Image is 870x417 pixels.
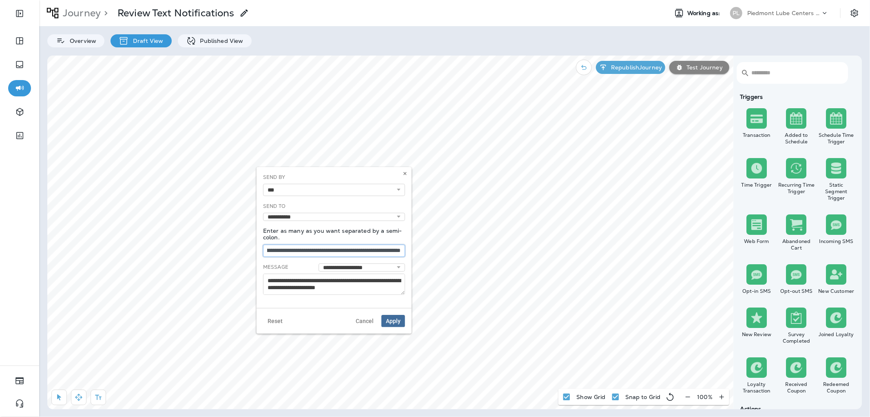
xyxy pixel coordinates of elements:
div: Static Segment Trigger [818,182,855,201]
button: RepublishJourney [596,61,665,74]
p: Enter as many as you want separated by a semi-colon. [263,227,405,241]
div: Opt-out SMS [778,288,815,294]
p: Republish Journey [608,64,662,71]
div: Time Trigger [738,182,775,188]
div: New Customer [818,288,855,294]
div: Incoming SMS [818,238,855,245]
div: Triggers [737,94,856,100]
label: Send By [263,174,285,181]
button: Cancel [351,315,378,327]
p: Overview [66,38,96,44]
div: Opt-in SMS [738,288,775,294]
div: Web Form [738,238,775,245]
p: Piedmont Lube Centers LLC [747,10,821,16]
span: Apply [386,318,401,324]
button: Test Journey [669,61,729,74]
label: Send To [263,203,286,210]
p: > [101,7,108,19]
p: Snap to Grid [625,394,661,400]
div: Actions [737,406,856,412]
div: Redeemed Coupon [818,381,855,394]
label: Message [263,264,288,270]
button: Reset [263,315,287,327]
div: Recurring Time Trigger [778,182,815,195]
div: Received Coupon [778,381,815,394]
div: Added to Schedule [778,132,815,145]
p: Published View [196,38,244,44]
button: Apply [381,315,405,327]
div: New Review [738,331,775,338]
button: Expand Sidebar [8,5,31,22]
div: Loyalty Transaction [738,381,775,394]
div: Abandoned Cart [778,238,815,251]
div: PL [730,7,742,19]
p: Review Text Notifications [117,7,235,19]
p: Show Grid [576,394,605,400]
div: Transaction [738,132,775,138]
p: Journey [60,7,101,19]
p: Draft View [129,38,163,44]
div: Survey Completed [778,331,815,344]
button: Settings [847,6,862,20]
span: Working as: [687,10,722,17]
div: Joined Loyalty [818,331,855,338]
p: 100 % [697,394,713,400]
div: Schedule Time Trigger [818,132,855,145]
p: Test Journey [683,64,723,71]
span: Reset [268,318,283,324]
span: Cancel [356,318,374,324]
